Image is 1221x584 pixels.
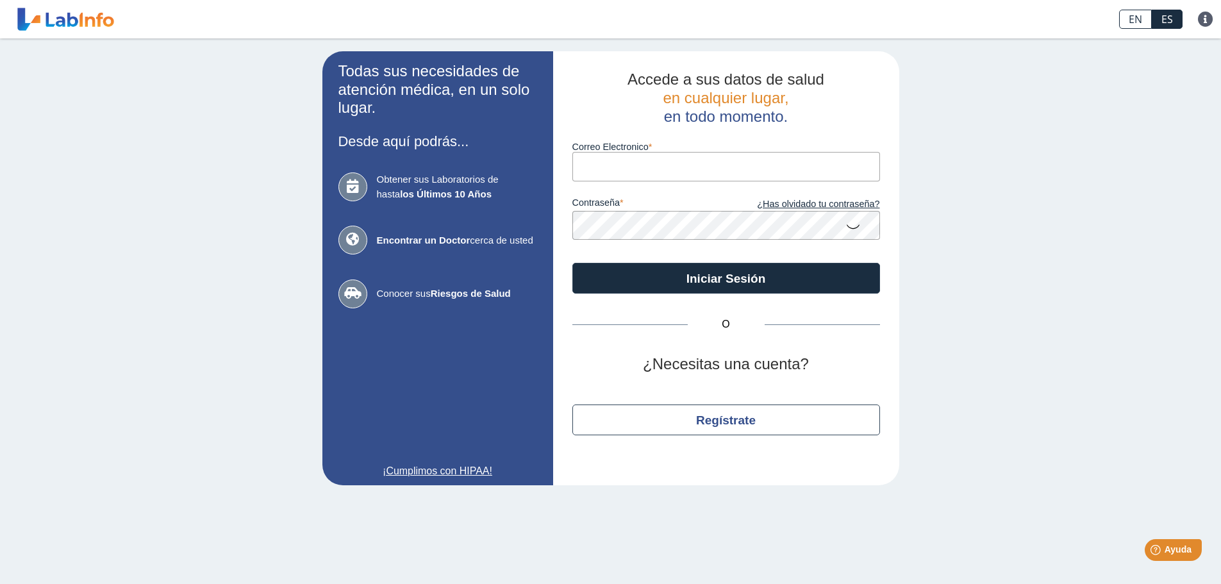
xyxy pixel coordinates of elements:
b: los Últimos 10 Años [400,188,492,199]
span: O [688,317,765,332]
span: Obtener sus Laboratorios de hasta [377,172,537,201]
button: Regístrate [572,405,880,435]
b: Encontrar un Doctor [377,235,470,246]
button: Iniciar Sesión [572,263,880,294]
a: ¡Cumplimos con HIPAA! [338,463,537,479]
h2: ¿Necesitas una cuenta? [572,355,880,374]
span: Accede a sus datos de salud [627,71,824,88]
span: cerca de usted [377,233,537,248]
span: Conocer sus [377,287,537,301]
a: ¿Has olvidado tu contraseña? [726,197,880,212]
span: en cualquier lugar, [663,89,788,106]
label: Correo Electronico [572,142,880,152]
iframe: Help widget launcher [1107,534,1207,570]
h3: Desde aquí podrás... [338,133,537,149]
span: en todo momento. [664,108,788,125]
b: Riesgos de Salud [431,288,511,299]
h2: Todas sus necesidades de atención médica, en un solo lugar. [338,62,537,117]
label: contraseña [572,197,726,212]
a: EN [1119,10,1152,29]
a: ES [1152,10,1183,29]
